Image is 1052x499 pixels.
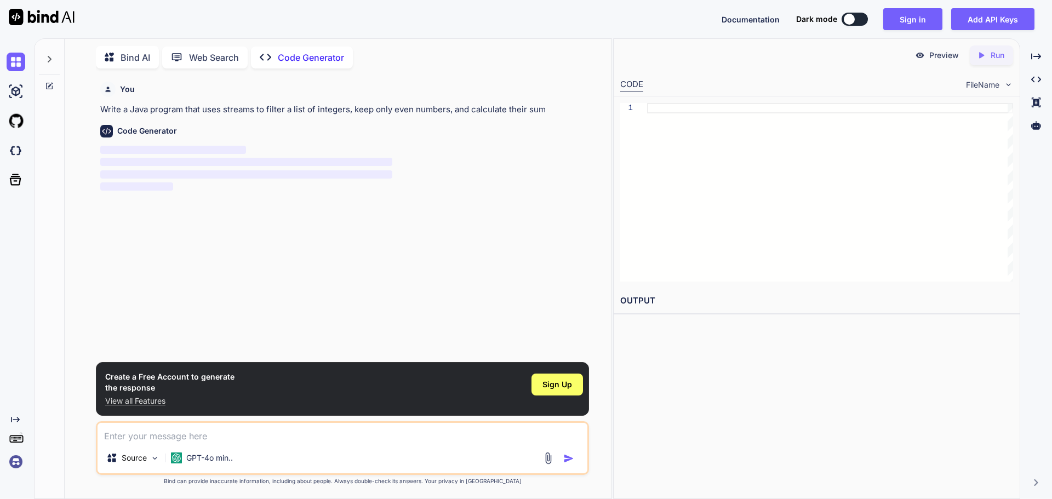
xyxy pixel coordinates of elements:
[100,146,246,154] span: ‌
[7,452,25,471] img: signin
[278,51,344,64] p: Code Generator
[96,477,589,485] p: Bind can provide inaccurate information, including about people. Always double-check its answers....
[7,53,25,71] img: chat
[100,170,392,179] span: ‌
[620,103,633,113] div: 1
[100,104,587,116] p: Write a Java program that uses streams to filter a list of integers, keep only even numbers, and ...
[951,8,1034,30] button: Add API Keys
[915,50,925,60] img: preview
[614,288,1020,314] h2: OUTPUT
[883,8,942,30] button: Sign in
[722,15,780,24] span: Documentation
[100,158,392,166] span: ‌
[563,453,574,464] img: icon
[7,141,25,160] img: darkCloudIdeIcon
[7,112,25,130] img: githubLight
[171,452,182,463] img: GPT-4o mini
[991,50,1004,61] p: Run
[796,14,837,25] span: Dark mode
[620,78,643,91] div: CODE
[186,452,233,463] p: GPT-4o min..
[105,371,235,393] h1: Create a Free Account to generate the response
[100,182,173,191] span: ‌
[966,79,999,90] span: FileName
[120,84,135,95] h6: You
[117,125,177,136] h6: Code Generator
[9,9,75,25] img: Bind AI
[1004,80,1013,89] img: chevron down
[722,14,780,25] button: Documentation
[105,395,235,406] p: View all Features
[542,452,554,464] img: attachment
[929,50,959,61] p: Preview
[189,51,239,64] p: Web Search
[121,51,150,64] p: Bind AI
[150,454,159,463] img: Pick Models
[7,82,25,101] img: ai-studio
[542,379,572,390] span: Sign Up
[122,452,147,463] p: Source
